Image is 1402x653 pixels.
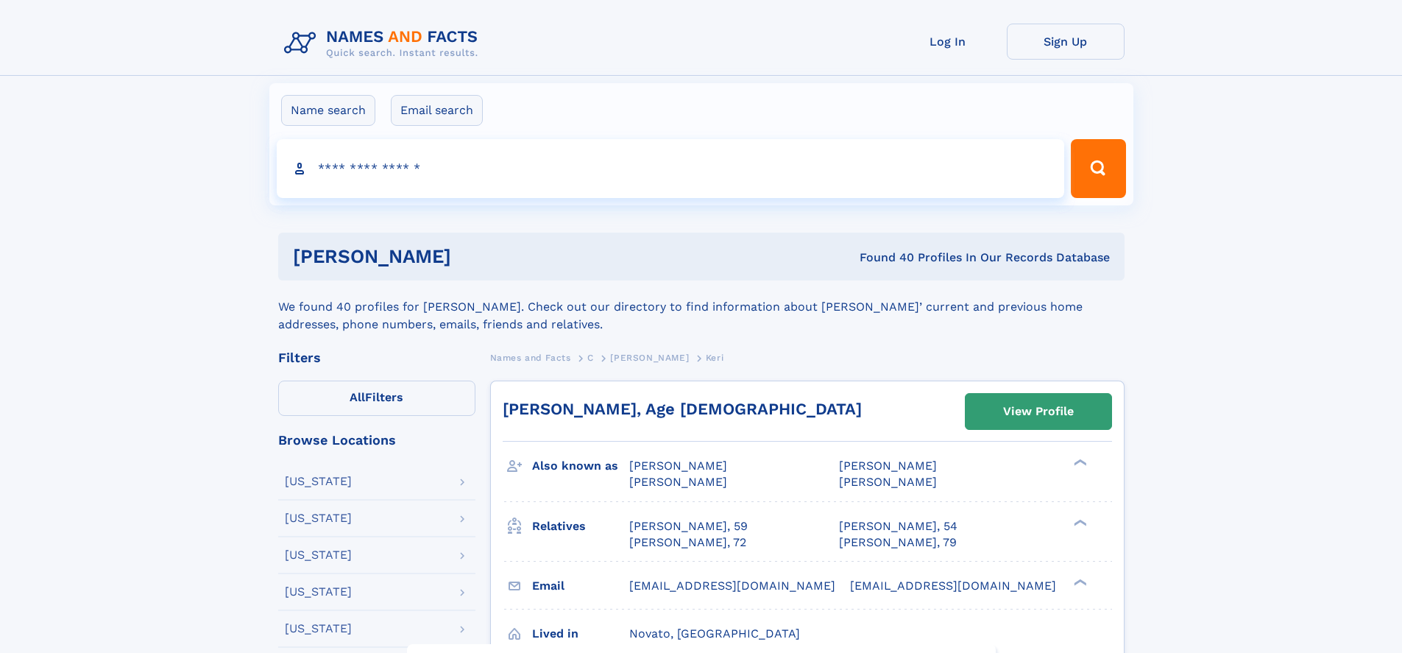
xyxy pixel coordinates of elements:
[610,348,689,367] a: [PERSON_NAME]
[532,453,629,479] h3: Also known as
[629,626,800,640] span: Novato, [GEOGRAPHIC_DATA]
[278,351,475,364] div: Filters
[532,573,629,599] h3: Email
[587,353,594,363] span: C
[839,534,957,551] a: [PERSON_NAME], 79
[278,434,475,447] div: Browse Locations
[285,549,352,561] div: [US_STATE]
[850,579,1056,593] span: [EMAIL_ADDRESS][DOMAIN_NAME]
[1070,518,1088,527] div: ❯
[1003,395,1074,428] div: View Profile
[350,390,365,404] span: All
[655,250,1110,266] div: Found 40 Profiles In Our Records Database
[610,353,689,363] span: [PERSON_NAME]
[532,621,629,646] h3: Lived in
[839,518,957,534] a: [PERSON_NAME], 54
[839,459,937,473] span: [PERSON_NAME]
[629,475,727,489] span: [PERSON_NAME]
[629,534,746,551] a: [PERSON_NAME], 72
[1071,139,1125,198] button: Search Button
[285,623,352,635] div: [US_STATE]
[285,586,352,598] div: [US_STATE]
[706,353,723,363] span: Keri
[391,95,483,126] label: Email search
[278,381,475,416] label: Filters
[587,348,594,367] a: C
[278,24,490,63] img: Logo Names and Facts
[629,518,748,534] a: [PERSON_NAME], 59
[532,514,629,539] h3: Relatives
[281,95,375,126] label: Name search
[285,512,352,524] div: [US_STATE]
[285,476,352,487] div: [US_STATE]
[629,579,835,593] span: [EMAIL_ADDRESS][DOMAIN_NAME]
[629,459,727,473] span: [PERSON_NAME]
[966,394,1111,429] a: View Profile
[1070,577,1088,587] div: ❯
[1070,458,1088,467] div: ❯
[278,280,1125,333] div: We found 40 profiles for [PERSON_NAME]. Check out our directory to find information about [PERSON...
[490,348,571,367] a: Names and Facts
[293,247,656,266] h1: [PERSON_NAME]
[277,139,1065,198] input: search input
[839,475,937,489] span: [PERSON_NAME]
[1007,24,1125,60] a: Sign Up
[503,400,862,418] a: [PERSON_NAME], Age [DEMOGRAPHIC_DATA]
[889,24,1007,60] a: Log In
